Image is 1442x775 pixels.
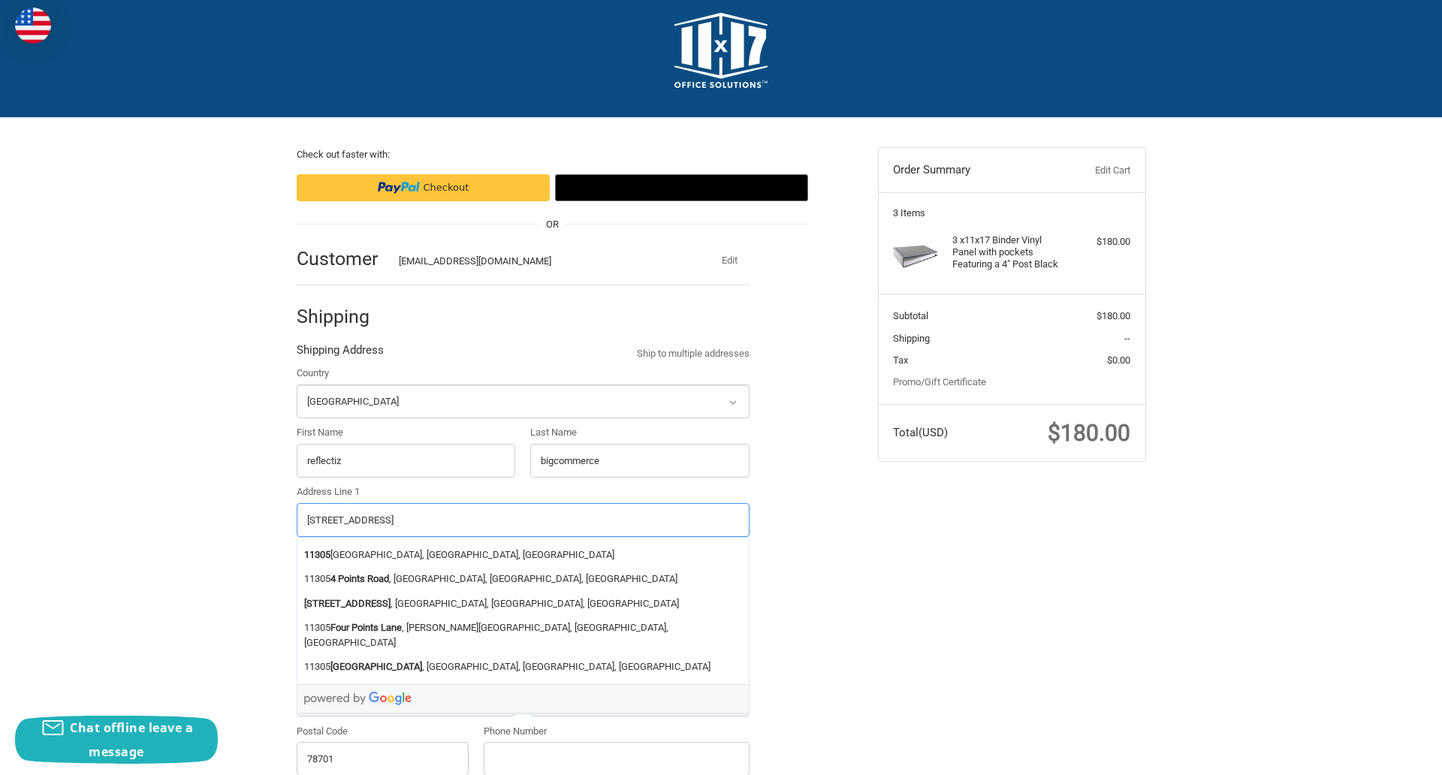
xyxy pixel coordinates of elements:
h4: 3 x 11x17 Binder Vinyl Panel with pockets Featuring a 4" Post Black [952,234,1067,271]
li: 11305 , [GEOGRAPHIC_DATA], [GEOGRAPHIC_DATA], [GEOGRAPHIC_DATA] [297,567,749,592]
span: Subtotal [893,310,928,321]
label: Phone Number [484,724,750,739]
li: 11305 , [PERSON_NAME][GEOGRAPHIC_DATA], [GEOGRAPHIC_DATA], [GEOGRAPHIC_DATA] [297,616,749,655]
strong: Four Points Lane [330,620,402,635]
img: duty and tax information for United States [15,8,51,44]
span: Chat offline leave a message [70,719,193,760]
h3: 3 Items [893,207,1130,219]
li: , [GEOGRAPHIC_DATA], [GEOGRAPHIC_DATA], [GEOGRAPHIC_DATA] [297,591,749,616]
span: $180.00 [1097,310,1130,321]
span: Shipping [893,333,930,344]
a: Edit Cart [1056,163,1130,178]
label: Country [297,366,750,381]
span: OR [538,217,566,232]
p: Check out faster with: [297,147,808,162]
a: Promo/Gift Certificate [893,376,986,387]
div: $180.00 [1071,234,1130,249]
strong: [GEOGRAPHIC_DATA] [330,659,422,674]
span: $0.00 [1107,354,1130,366]
strong: 11305 [304,547,330,562]
iframe: PayPal-paypal [297,174,550,201]
button: Edit [710,250,750,271]
span: Total (USD) [893,426,948,439]
label: Postal Code [297,724,469,739]
button: Chat offline leave a message [15,716,218,764]
li: 11305 , [GEOGRAPHIC_DATA], [GEOGRAPHIC_DATA], [GEOGRAPHIC_DATA] [297,655,749,680]
span: Tax [893,354,908,366]
span: -- [1124,333,1130,344]
label: First Name [297,425,516,440]
img: 11x17.com [674,13,768,88]
label: Address Line 1 [297,484,750,499]
h2: Customer [297,247,385,270]
h3: Order Summary [893,163,1056,178]
legend: Shipping Address [297,342,384,366]
label: Last Name [530,425,750,440]
li: [GEOGRAPHIC_DATA], [GEOGRAPHIC_DATA], [GEOGRAPHIC_DATA] [297,542,749,567]
strong: [STREET_ADDRESS] [304,596,391,611]
strong: 4 Points Road [330,571,389,587]
span: $180.00 [1048,420,1130,446]
h2: Shipping [297,305,385,328]
button: Google Pay [555,174,808,201]
a: Ship to multiple addresses [637,346,750,361]
div: [EMAIL_ADDRESS][DOMAIN_NAME] [399,254,681,269]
